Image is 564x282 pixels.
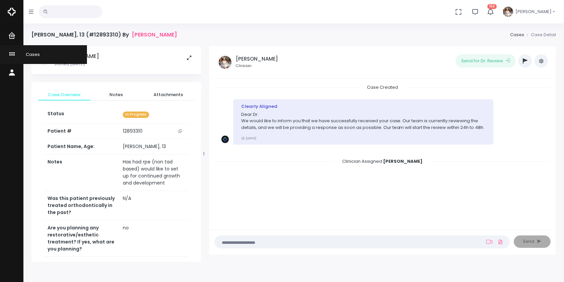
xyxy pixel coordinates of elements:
span: Case Created [359,82,406,92]
h5: [PERSON_NAME] [236,56,278,62]
span: Cases [17,51,40,58]
td: no [119,220,189,257]
img: Logo Horizontal [8,5,16,19]
small: Clinician [236,63,278,69]
li: Case Detail [524,31,556,38]
th: Are you planning any restorative/esthetic treatment? If yes, what are you planning? [43,220,119,257]
th: Patient Name, Age: [43,139,119,154]
span: Case Overview [43,91,85,98]
a: Cases [510,31,524,38]
div: Clearly Aligned [241,103,486,110]
span: Clinician Assigned: [334,156,431,166]
td: [PERSON_NAME], 13 [119,139,189,154]
a: Add Loom Video [485,239,494,244]
h4: [PERSON_NAME], 13 (#12893310) By [31,31,177,38]
span: [PERSON_NAME] [515,8,552,15]
span: Attachments [148,91,189,98]
a: [PERSON_NAME] [132,31,177,38]
td: Has had rpe (non tad based) would like to set up for continued growth and development [119,154,189,191]
img: Header Avatar [502,6,514,18]
p: Dear Dr. We would like to inform you that we have successfully received your case. Our team is cu... [241,111,486,131]
span: In Progress [123,112,149,118]
b: [PERSON_NAME] [383,158,422,164]
th: Notes [43,154,119,191]
th: Was this patient previously treated orthodontically in the past? [43,191,119,220]
div: scrollable content [214,84,551,223]
button: Send for Dr. Review [456,54,516,68]
th: Status [43,106,119,123]
span: Notes [96,91,137,98]
td: 12893310 [119,124,189,139]
th: Patient # [43,123,119,139]
span: 153 [487,4,497,9]
td: N/A [119,191,189,220]
small: [DATE] [241,136,256,140]
div: scrollable content [31,46,201,262]
a: Add Files [496,236,504,248]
